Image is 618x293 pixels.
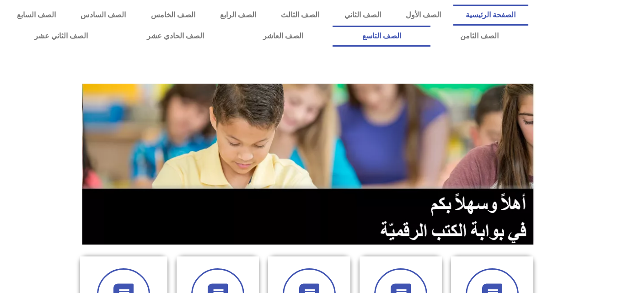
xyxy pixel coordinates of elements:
[5,26,117,47] a: الصف الثاني عشر
[68,5,138,26] a: الصف السادس
[453,5,528,26] a: الصفحة الرئيسية
[208,5,269,26] a: الصف الرابع
[333,26,430,47] a: الصف التاسع
[430,26,528,47] a: الصف الثامن
[139,5,208,26] a: الصف الخامس
[269,5,332,26] a: الصف الثالث
[117,26,233,47] a: الصف الحادي عشر
[393,5,453,26] a: الصف الأول
[332,5,393,26] a: الصف الثاني
[233,26,333,47] a: الصف العاشر
[5,5,68,26] a: الصف السابع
